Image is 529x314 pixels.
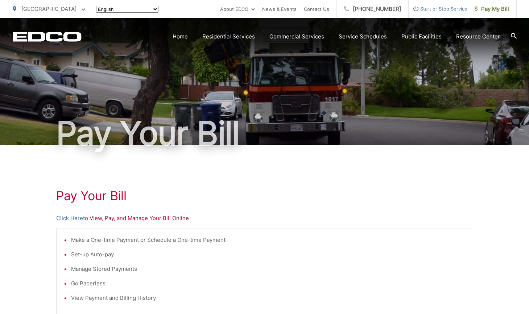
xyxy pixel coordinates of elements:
select: Select a language [96,6,158,13]
a: News & Events [262,5,297,13]
li: Make a One-time Payment or Schedule a One-time Payment [71,236,466,244]
span: Pay My Bill [475,5,509,13]
a: Click Here [56,214,83,223]
li: Go Paperless [71,279,466,288]
li: Set-up Auto-pay [71,250,466,259]
a: EDCD logo. Return to the homepage. [13,32,82,42]
a: Home [173,32,188,41]
a: Contact Us [304,5,329,13]
li: Manage Stored Payments [71,265,466,273]
span: [GEOGRAPHIC_DATA] [21,5,77,12]
a: Resource Center [456,32,500,41]
a: Service Schedules [339,32,387,41]
h1: Pay Your Bill [56,189,473,203]
a: About EDCO [220,5,255,13]
h1: Pay Your Bill [13,115,517,152]
li: View Payment and Billing History [71,294,466,302]
a: Residential Services [202,32,255,41]
a: Public Facilities [401,32,442,41]
p: to View, Pay, and Manage Your Bill Online [56,214,473,223]
a: Commercial Services [269,32,324,41]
